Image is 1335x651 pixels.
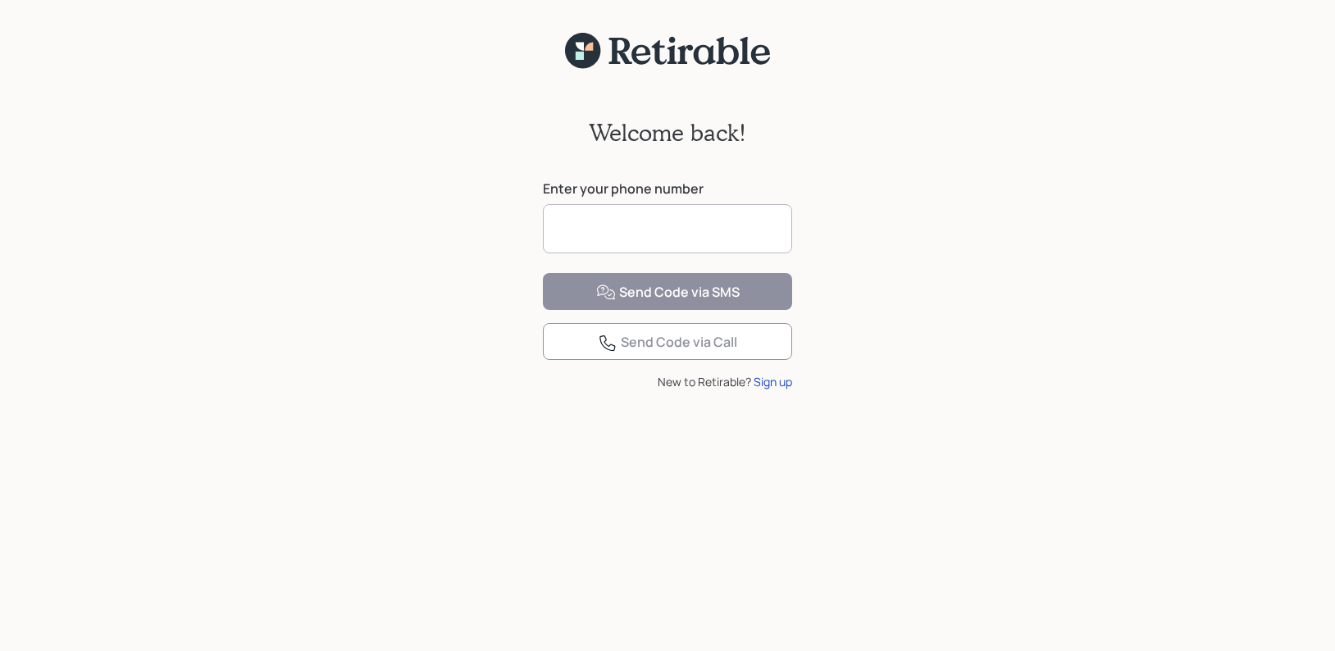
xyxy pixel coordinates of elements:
label: Enter your phone number [543,180,792,198]
div: Send Code via SMS [596,283,740,303]
h2: Welcome back! [589,119,746,147]
button: Send Code via SMS [543,273,792,310]
div: Send Code via Call [598,333,737,353]
div: New to Retirable? [543,373,792,390]
button: Send Code via Call [543,323,792,360]
div: Sign up [754,373,792,390]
